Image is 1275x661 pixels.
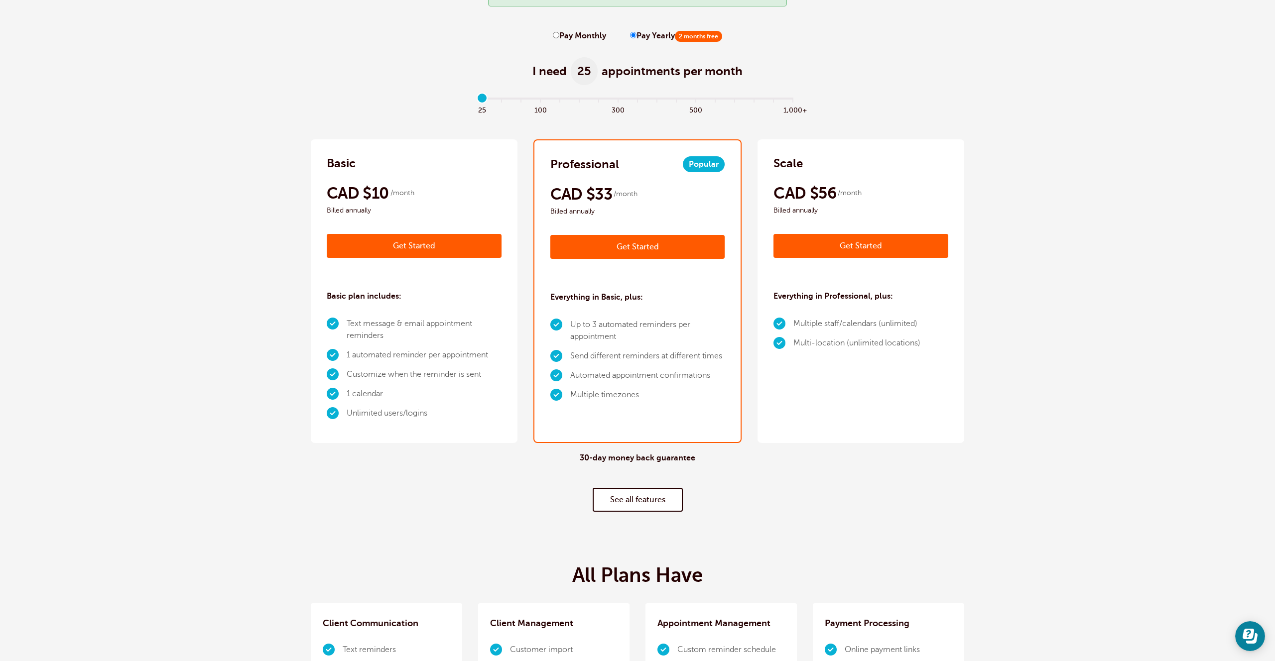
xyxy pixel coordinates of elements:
label: Pay Yearly [630,31,722,41]
span: Billed annually [773,205,948,217]
label: Pay Monthly [553,31,606,41]
a: Get Started [327,234,502,258]
li: Up to 3 automated reminders per appointment [570,315,725,346]
span: Billed annually [550,206,725,218]
h2: All Plans Have [572,563,703,587]
li: Customize when the reminder is sent [347,365,502,384]
span: CAD $10 [327,183,389,203]
li: Automated appointment confirmations [570,366,725,385]
a: See all features [593,488,683,512]
h3: Payment Processing [825,615,952,631]
span: CAD $33 [550,184,613,204]
h2: Scale [773,155,803,171]
h3: Everything in Basic, plus: [550,291,643,303]
h3: Client Management [490,615,618,631]
span: I need [532,63,567,79]
span: 500 [686,104,706,115]
li: Multi-location (unlimited locations) [793,333,920,353]
span: 25 [571,57,598,85]
span: /month [838,187,862,199]
span: Popular [683,156,725,172]
span: /month [614,188,637,200]
h3: Basic plan includes: [327,290,401,302]
h3: Client Communication [323,615,450,631]
li: 1 calendar [347,384,502,404]
input: Pay Yearly2 months free [630,32,637,38]
li: Text message & email appointment reminders [347,314,502,345]
span: Billed annually [327,205,502,217]
li: Online payment links [845,640,952,660]
iframe: Resource center [1235,621,1265,651]
span: 1,000+ [783,104,803,115]
span: /month [390,187,414,199]
li: Send different reminders at different times [570,346,725,366]
h3: Everything in Professional, plus: [773,290,893,302]
span: 300 [609,104,628,115]
h2: Professional [550,156,619,172]
h3: Appointment Management [657,615,785,631]
li: Multiple staff/calendars (unlimited) [793,314,920,333]
span: 2 months free [675,31,722,42]
li: 1 automated reminder per appointment [347,345,502,365]
li: Multiple timezones [570,385,725,405]
a: Get Started [773,234,948,258]
li: Customer import [510,640,618,660]
span: 25 [473,104,492,115]
span: CAD $56 [773,183,836,203]
span: 100 [531,104,550,115]
h2: Basic [327,155,356,171]
span: appointments per month [602,63,743,79]
li: Custom reminder schedule [677,640,785,660]
li: Unlimited users/logins [347,404,502,423]
h4: 30-day money back guarantee [580,453,695,463]
li: Text reminders [343,640,450,660]
a: Get Started [550,235,725,259]
input: Pay Monthly [553,32,559,38]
